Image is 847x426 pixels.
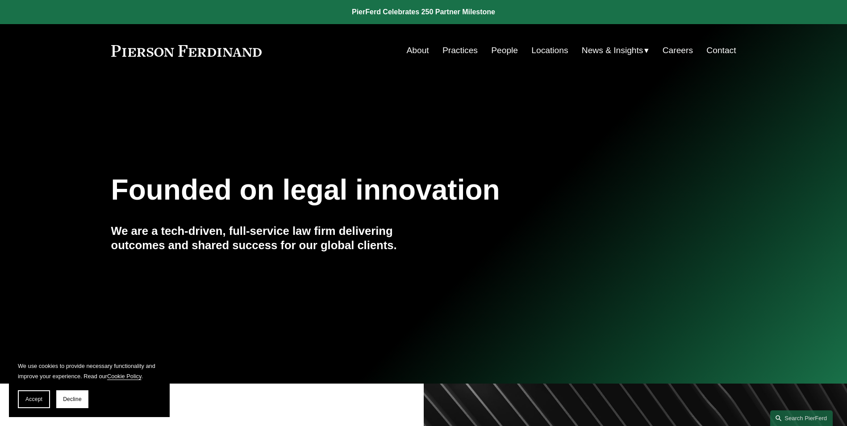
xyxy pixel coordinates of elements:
[491,42,518,59] a: People
[663,42,693,59] a: Careers
[706,42,736,59] a: Contact
[407,42,429,59] a: About
[107,373,142,380] a: Cookie Policy
[18,390,50,408] button: Accept
[531,42,568,59] a: Locations
[18,361,161,381] p: We use cookies to provide necessary functionality and improve your experience. Read our .
[63,396,82,402] span: Decline
[25,396,42,402] span: Accept
[582,42,649,59] a: folder dropdown
[111,174,632,206] h1: Founded on legal innovation
[9,352,170,417] section: Cookie banner
[56,390,88,408] button: Decline
[582,43,643,58] span: News & Insights
[111,224,424,253] h4: We are a tech-driven, full-service law firm delivering outcomes and shared success for our global...
[442,42,478,59] a: Practices
[770,410,833,426] a: Search this site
